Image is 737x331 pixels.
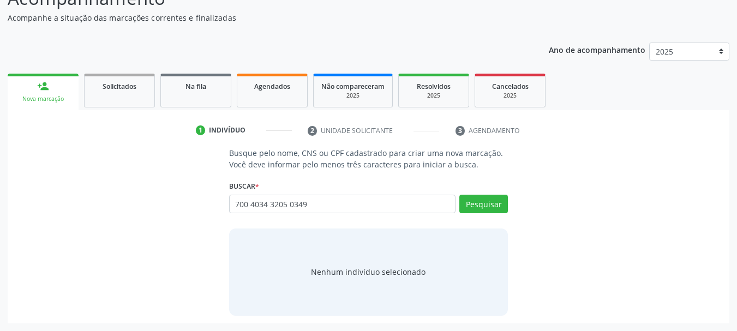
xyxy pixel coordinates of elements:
[196,125,206,135] div: 1
[229,178,259,195] label: Buscar
[311,266,426,278] div: Nenhum indivíduo selecionado
[209,125,245,135] div: Indivíduo
[459,195,508,213] button: Pesquisar
[15,95,71,103] div: Nova marcação
[483,92,537,100] div: 2025
[321,82,385,91] span: Não compareceram
[229,195,456,213] input: Busque por nome, CNS ou CPF
[549,43,645,56] p: Ano de acompanhamento
[321,92,385,100] div: 2025
[492,82,529,91] span: Cancelados
[229,147,508,170] p: Busque pelo nome, CNS ou CPF cadastrado para criar uma nova marcação. Você deve informar pelo men...
[185,82,206,91] span: Na fila
[8,12,513,23] p: Acompanhe a situação das marcações correntes e finalizadas
[417,82,451,91] span: Resolvidos
[406,92,461,100] div: 2025
[254,82,290,91] span: Agendados
[103,82,136,91] span: Solicitados
[37,80,49,92] div: person_add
